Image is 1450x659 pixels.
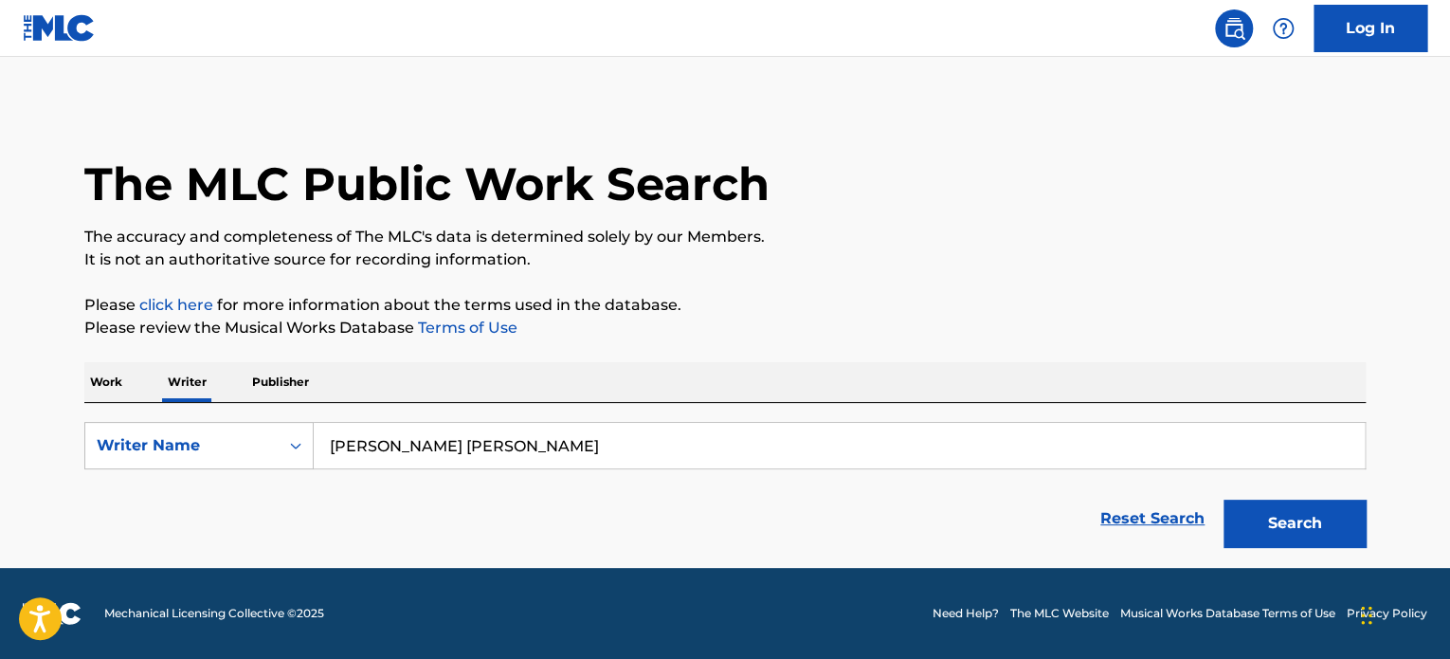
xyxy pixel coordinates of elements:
a: The MLC Website [1010,605,1109,622]
img: search [1223,17,1245,40]
p: Work [84,362,128,402]
h1: The MLC Public Work Search [84,156,770,212]
button: Search [1223,500,1366,547]
iframe: Chat Widget [1355,568,1450,659]
a: click here [139,296,213,314]
p: The accuracy and completeness of The MLC's data is determined solely by our Members. [84,226,1366,248]
span: Mechanical Licensing Collective © 2025 [104,605,324,622]
p: Writer [162,362,212,402]
p: Please for more information about the terms used in the database. [84,294,1366,317]
div: Glisser [1361,587,1372,644]
a: Musical Works Database Terms of Use [1120,605,1335,622]
a: Privacy Policy [1347,605,1427,622]
div: Widget de chat [1355,568,1450,659]
p: It is not an authoritative source for recording information. [84,248,1366,271]
a: Reset Search [1091,498,1214,540]
p: Publisher [246,362,315,402]
img: help [1272,17,1295,40]
img: logo [23,602,82,625]
div: Writer Name [97,434,267,457]
a: Log In [1314,5,1427,52]
div: Help [1264,9,1302,47]
a: Public Search [1215,9,1253,47]
form: Search Form [84,422,1366,557]
p: Please review the Musical Works Database [84,317,1366,339]
a: Terms of Use [414,319,517,337]
img: MLC Logo [23,14,96,42]
a: Need Help? [933,605,999,622]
